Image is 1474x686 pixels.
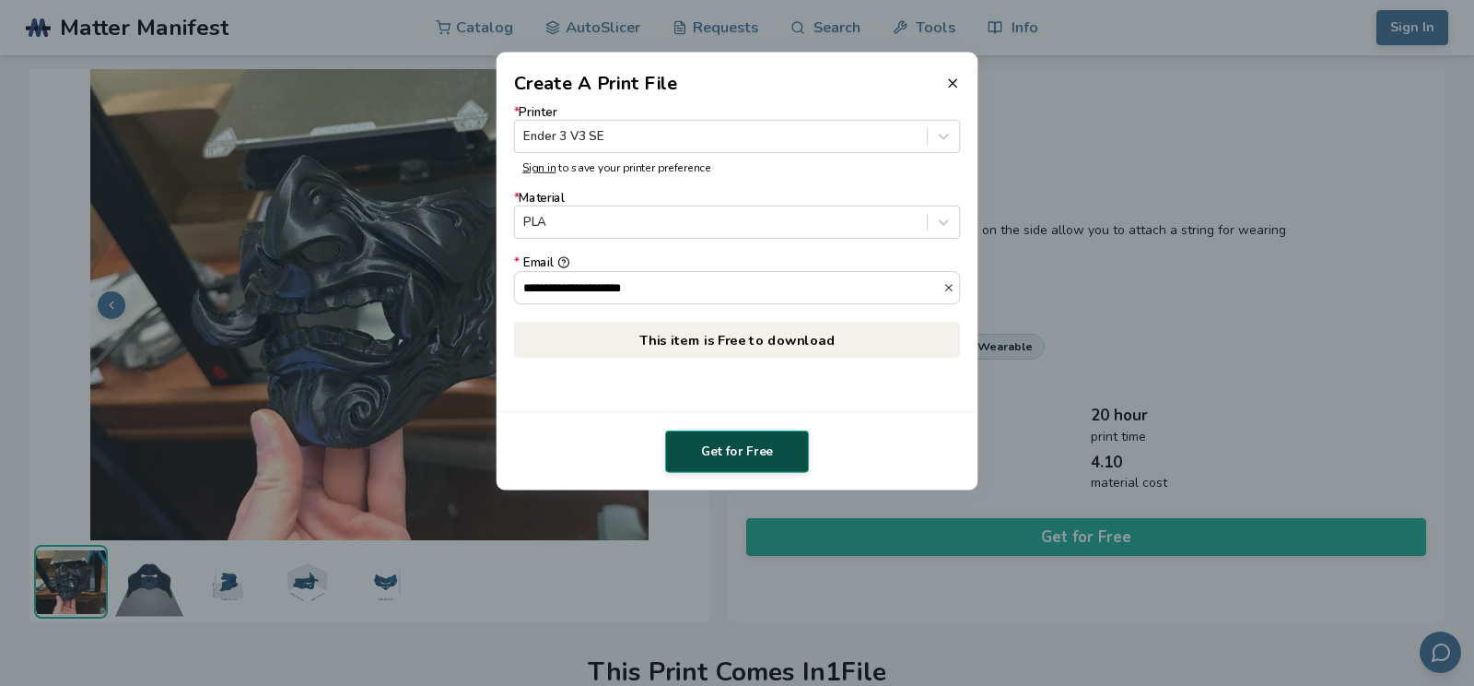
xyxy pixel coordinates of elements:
[522,160,556,174] a: Sign in
[522,161,952,174] p: to save your printer preference
[523,216,527,230] input: *MaterialPLA
[514,322,961,358] p: This item is Free to download
[665,431,809,473] button: Get for Free
[514,105,961,152] label: Printer
[557,256,569,268] button: *Email
[514,192,961,239] label: Material
[942,281,959,293] button: *Email
[514,256,961,270] div: Email
[515,272,943,303] input: *Email
[514,70,678,97] h2: Create A Print File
